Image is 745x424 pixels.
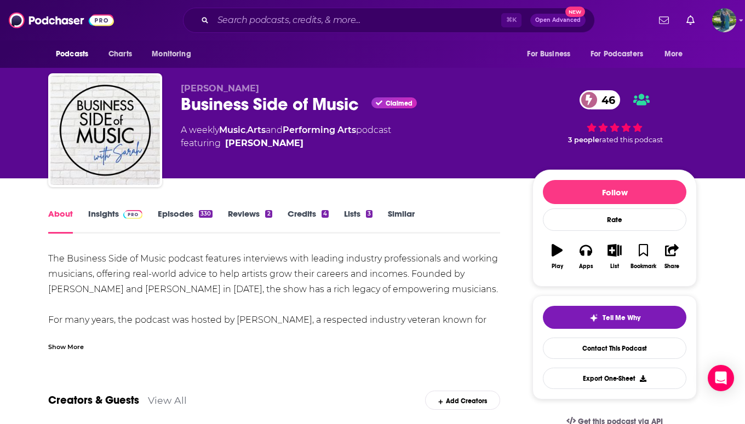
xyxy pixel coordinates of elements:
[543,237,571,276] button: Play
[266,125,283,135] span: and
[664,47,683,62] span: More
[123,210,142,219] img: Podchaser Pro
[213,11,501,29] input: Search podcasts, credits, & more...
[247,125,266,135] a: Arts
[535,18,581,23] span: Open Advanced
[265,210,272,218] div: 2
[181,83,259,94] span: [PERSON_NAME]
[283,125,356,135] a: Performing Arts
[543,306,686,329] button: tell me why sparkleTell Me Why
[543,338,686,359] a: Contact This Podcast
[48,393,139,407] a: Creators & Guests
[425,391,500,410] div: Add Creators
[532,83,697,151] div: 46 3 peoplerated this podcast
[543,180,686,204] button: Follow
[9,10,114,31] img: Podchaser - Follow, Share and Rate Podcasts
[664,263,679,270] div: Share
[591,90,621,109] span: 46
[519,44,584,65] button: open menu
[228,208,272,234] a: Reviews2
[682,11,699,30] a: Show notifications dropdown
[708,365,734,391] div: Open Intercom Messenger
[48,208,73,234] a: About
[589,313,598,322] img: tell me why sparkle
[50,75,160,185] img: Business Side of Music
[322,210,329,218] div: 4
[658,237,686,276] button: Share
[344,208,373,234] a: Lists3
[552,263,563,270] div: Play
[181,137,391,150] span: featuring
[148,394,187,406] a: View All
[599,136,663,144] span: rated this podcast
[631,263,656,270] div: Bookmark
[527,47,570,62] span: For Business
[543,368,686,389] button: Export One-Sheet
[108,47,132,62] span: Charts
[501,13,521,27] span: ⌘ K
[591,47,643,62] span: For Podcasters
[579,263,593,270] div: Apps
[580,90,621,109] a: 46
[88,208,142,234] a: InsightsPodchaser Pro
[655,11,673,30] a: Show notifications dropdown
[571,237,600,276] button: Apps
[245,125,247,135] span: ,
[568,136,599,144] span: 3 people
[144,44,205,65] button: open menu
[48,44,102,65] button: open menu
[152,47,191,62] span: Monitoring
[565,7,585,17] span: New
[219,125,245,135] a: Music
[657,44,697,65] button: open menu
[603,313,640,322] span: Tell Me Why
[366,210,373,218] div: 3
[543,208,686,231] div: Rate
[600,237,629,276] button: List
[199,210,213,218] div: 330
[629,237,657,276] button: Bookmark
[183,8,595,33] div: Search podcasts, credits, & more...
[181,124,391,150] div: A weekly podcast
[56,47,88,62] span: Podcasts
[712,8,736,32] span: Logged in as MegBeccari
[712,8,736,32] img: User Profile
[530,14,586,27] button: Open AdvancedNew
[610,263,619,270] div: List
[386,101,412,106] span: Claimed
[158,208,213,234] a: Episodes330
[288,208,329,234] a: Credits4
[225,137,303,150] a: Bob Bender
[583,44,659,65] button: open menu
[101,44,139,65] a: Charts
[388,208,415,234] a: Similar
[712,8,736,32] button: Show profile menu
